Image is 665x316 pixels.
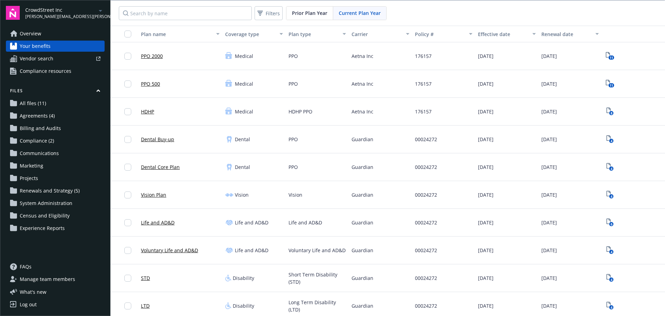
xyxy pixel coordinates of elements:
span: Voluntary Life and AD&D [289,247,346,254]
span: [DATE] [478,163,494,171]
button: Files [6,88,105,96]
a: Communications [6,148,105,159]
span: 00024272 [415,219,437,226]
a: Manage team members [6,274,105,285]
a: View Plan Documents [604,51,615,62]
span: Prior Plan Year [292,9,327,17]
a: Dental Buy-up [141,136,174,143]
input: Toggle Row Selected [124,191,131,198]
a: HDHP [141,108,154,115]
span: 176157 [415,80,432,87]
a: View Plan Documents [604,106,615,117]
span: [DATE] [478,219,494,226]
span: [DATE] [478,302,494,309]
span: Agreements (4) [20,110,55,121]
span: Aetna Inc [352,52,373,60]
a: Dental Core Plan [141,163,180,171]
a: PPO 500 [141,80,160,87]
a: View Plan Documents [604,162,615,173]
a: Renewals and Strategy (5) [6,185,105,196]
span: Overview [20,28,41,39]
span: 00024272 [415,136,437,143]
span: Projects [20,173,38,184]
a: Marketing [6,160,105,171]
div: Log out [20,299,37,310]
span: [DATE] [478,136,494,143]
span: Current Plan Year [339,9,381,17]
a: Overview [6,28,105,39]
span: Compliance resources [20,66,71,77]
span: [DATE] [478,108,494,115]
span: Guardian [352,191,373,198]
span: [DATE] [541,219,557,226]
button: Coverage type [222,26,286,42]
span: Medical [235,52,253,60]
span: PPO [289,163,298,171]
span: Vendor search [20,53,53,64]
span: PPO [289,80,298,87]
button: CrowdStreet Inc[PERSON_NAME][EMAIL_ADDRESS][PERSON_NAME][DOMAIN_NAME]arrowDropDown [25,6,105,20]
span: Guardian [352,163,373,171]
span: Guardian [352,136,373,143]
span: Medical [235,108,253,115]
span: Guardian [352,274,373,282]
div: Plan name [141,31,212,38]
span: Vision [235,191,249,198]
span: Guardian [352,302,373,309]
div: Effective date [478,31,528,38]
button: Filters [255,6,283,20]
span: View Plan Documents [604,134,615,145]
span: Renewals and Strategy (5) [20,185,80,196]
a: Vision Plan [141,191,166,198]
span: Your benefits [20,41,51,52]
text: 11 [610,83,613,88]
button: Plan type [286,26,349,42]
text: 4 [610,250,612,254]
a: FAQs [6,261,105,272]
span: 00024272 [415,163,437,171]
a: Compliance resources [6,66,105,77]
input: Toggle Row Selected [124,136,131,143]
span: Billing and Audits [20,123,61,134]
span: Disability [233,274,254,282]
button: Renewal date [539,26,602,42]
button: Effective date [475,26,539,42]
a: View Plan Documents [604,245,615,256]
span: [DATE] [541,247,557,254]
span: [DATE] [541,274,557,282]
span: Guardian [352,219,373,226]
span: [DATE] [478,247,494,254]
span: View Plan Documents [604,189,615,200]
a: Vendor search [6,53,105,64]
a: View Plan Documents [604,78,615,89]
span: Marketing [20,160,43,171]
a: View Plan Documents [604,217,615,228]
span: Aetna Inc [352,108,373,115]
span: Dental [235,163,250,171]
span: FAQs [20,261,32,272]
a: Billing and Audits [6,123,105,134]
input: Toggle Row Selected [124,53,131,60]
span: [DATE] [541,302,557,309]
span: PPO [289,52,298,60]
div: Policy # [415,31,465,38]
input: Toggle Row Selected [124,275,131,282]
span: Experience Reports [20,223,65,234]
span: All files (11) [20,98,46,109]
span: Disability [233,302,254,309]
input: Toggle Row Selected [124,108,131,115]
button: Carrier [349,26,412,42]
span: [DATE] [478,191,494,198]
span: 00024272 [415,247,437,254]
span: Medical [235,80,253,87]
span: Filters [266,10,280,17]
span: 00024272 [415,302,437,309]
span: Vision [289,191,302,198]
span: Census and Eligibility [20,210,70,221]
span: HDHP PPO [289,108,312,115]
span: 00024272 [415,191,437,198]
input: Search by name [119,6,252,20]
span: [DATE] [541,136,557,143]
